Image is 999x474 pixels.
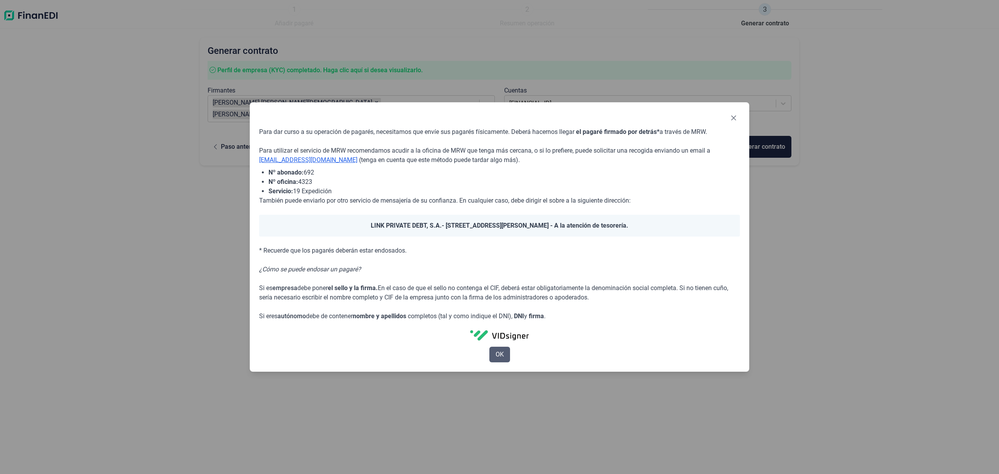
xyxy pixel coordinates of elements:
[529,312,544,320] span: firma
[576,128,659,135] span: el pagaré firmado por detrás*
[268,177,740,187] li: 4323
[268,187,293,195] span: Servicio:
[268,187,740,196] li: 19 Expedición
[272,284,297,292] span: empresa
[259,312,740,321] p: Si eres debe de contener completos (tal y como indique el DNI), y .
[514,312,524,320] span: DNI
[259,283,740,302] p: Si es debe poner En el caso de que el sello no contenga el CIF, deberá estar obligatoriamente la ...
[259,127,740,137] p: Para dar curso a su operación de pagarés, necesitamos que envíe sus pagarés físicamente. Deberá h...
[259,265,740,274] p: ¿Cómo se puede endosar un pagaré?
[328,284,378,292] span: el sello y la firma.
[259,196,740,205] p: También puede enviarlo por otro servicio de mensajería de su confianza. En cualquier caso, debe d...
[259,156,357,164] a: [EMAIL_ADDRESS][DOMAIN_NAME]
[727,112,740,124] button: Close
[371,222,442,229] span: LINK PRIVATE DEBT, S.A.
[496,350,504,359] span: OK
[259,246,740,255] p: * Recuerde que los pagarés deberán estar endosados.
[353,312,406,320] span: nombre y apellidos
[268,168,740,177] li: 692
[470,330,529,340] img: vidSignerLogo
[277,312,306,320] span: autónomo
[268,169,304,176] span: Nº abonado:
[268,178,298,185] span: Nº oficina:
[259,146,740,165] p: Para utilizar el servicio de MRW recomendamos acudir a la oficina de MRW que tenga más cercana, o...
[259,215,740,237] div: - [STREET_ADDRESS][PERSON_NAME] - A la atención de tesorería.
[489,347,510,362] button: OK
